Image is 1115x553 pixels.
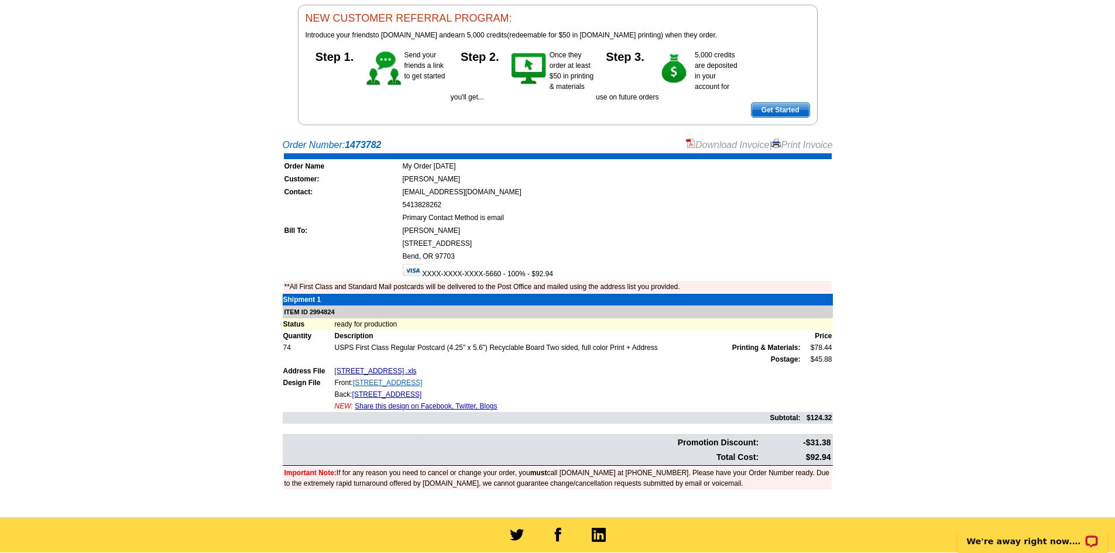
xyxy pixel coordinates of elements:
img: step-2.gif [509,50,550,88]
td: $92.94 [760,451,831,464]
h5: Step 3. [596,50,654,61]
img: small-print-icon.gif [771,139,781,148]
td: Description [334,330,801,342]
strong: Postage: [771,355,801,363]
td: 5413828262 [402,199,832,211]
td: Address File [283,365,334,377]
span: Get Started [752,103,809,117]
img: step-3.gif [654,50,695,88]
font: Important Note: [284,469,337,477]
span: Printing & Materials: [732,342,801,353]
td: Status [283,318,334,330]
td: If for any reason you need to cancel or change your order, you call [DOMAIN_NAME] at [PHONE_NUMBE... [284,467,832,489]
td: Contact: [284,186,401,198]
img: visa.gif [403,264,423,276]
td: [STREET_ADDRESS] [402,238,832,249]
a: Get Started [751,102,810,118]
td: $78.44 [801,342,833,353]
iframe: LiveChat chat widget [951,516,1115,553]
td: USPS First Class Regular Postcard (4.25" x 5.6") Recyclable Board Two sided, full color Print + A... [334,342,801,353]
td: Promotion Discount: [284,436,760,449]
h5: Step 1. [306,50,364,61]
img: small-pdf-icon.gif [686,139,695,148]
td: 74 [283,342,334,353]
td: **All First Class and Standard Mail postcards will be delivered to the Post Office and mailed usi... [284,281,832,293]
td: Order Name [284,160,401,172]
div: Order Number: [283,138,833,152]
td: Primary Contact Method is email [402,212,832,224]
span: earn 5,000 credits [451,31,507,39]
td: Price [801,330,833,342]
td: Front: [334,377,801,389]
td: [PERSON_NAME] [402,173,832,185]
td: XXXX-XXXX-XXXX-5660 - 100% - $92.94 [402,263,832,280]
span: NEW: [335,402,353,410]
td: Back: [334,389,801,400]
a: Print Invoice [771,140,832,150]
td: ITEM ID 2994824 [283,305,833,319]
td: Total Cost: [284,451,760,464]
a: [STREET_ADDRESS] [352,390,422,399]
b: must [530,469,547,477]
td: My Order [DATE] [402,160,832,172]
td: [PERSON_NAME] [402,225,832,236]
td: Design File [283,377,334,389]
td: $124.32 [801,412,833,424]
td: $45.88 [801,353,833,365]
td: Shipment 1 [283,294,334,305]
div: | [686,138,833,152]
td: [EMAIL_ADDRESS][DOMAIN_NAME] [402,186,832,198]
a: [STREET_ADDRESS] .xls [335,367,417,375]
td: Subtotal: [283,412,801,424]
span: Send your friends a link to get started [404,51,445,80]
span: 5,000 credits are deposited in your account for use on future orders [596,51,737,101]
span: Introduce your friends [306,31,373,39]
td: Bend, OR 97703 [402,250,832,262]
a: [STREET_ADDRESS] [353,379,423,387]
h3: NEW CUSTOMER REFERRAL PROGRAM: [306,12,810,25]
span: Once they order at least $50 in printing & materials you'll get... [451,51,593,101]
h5: Step 2. [451,50,509,61]
a: Share this design on Facebook, Twitter, Blogs [355,402,497,410]
td: Bill To: [284,225,401,236]
a: Download Invoice [686,140,769,150]
td: -$31.38 [760,436,831,449]
strong: 1473782 [345,140,381,150]
p: to [DOMAIN_NAME] and (redeemable for $50 in [DOMAIN_NAME] printing) when they order. [306,30,810,40]
img: step-1.gif [364,50,404,88]
td: Customer: [284,173,401,185]
td: ready for production [334,318,833,330]
td: Quantity [283,330,334,342]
